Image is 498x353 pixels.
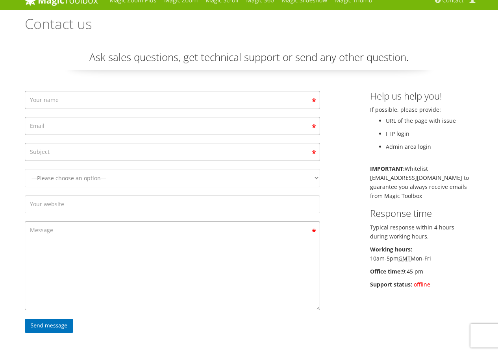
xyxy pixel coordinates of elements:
[386,142,474,151] li: Admin area login
[414,281,430,288] span: offline
[25,91,320,109] input: Your name
[25,91,320,337] form: Contact form
[370,267,474,276] p: 9:45 pm
[370,208,474,218] h3: Response time
[25,16,474,38] h1: Contact us
[25,319,74,333] input: Send message
[25,143,320,161] input: Subject
[25,50,474,70] p: Ask sales questions, get technical support or send any other question.
[364,91,479,293] div: If possible, please provide:
[370,164,474,200] p: Whitelist [EMAIL_ADDRESS][DOMAIN_NAME] to guarantee you always receive emails from Magic Toolbox
[25,117,320,135] input: Email
[386,116,474,125] li: URL of the page with issue
[370,245,474,263] p: 10am-5pm Mon-Fri
[370,165,405,172] b: IMPORTANT:
[370,281,412,288] b: Support status:
[370,91,474,101] h3: Help us help you!
[370,268,402,275] b: Office time:
[25,195,320,213] input: Your website
[370,246,412,253] b: Working hours:
[370,223,474,241] p: Typical response within 4 hours during working hours.
[398,255,411,262] acronym: Greenwich Mean Time
[386,129,474,138] li: FTP login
